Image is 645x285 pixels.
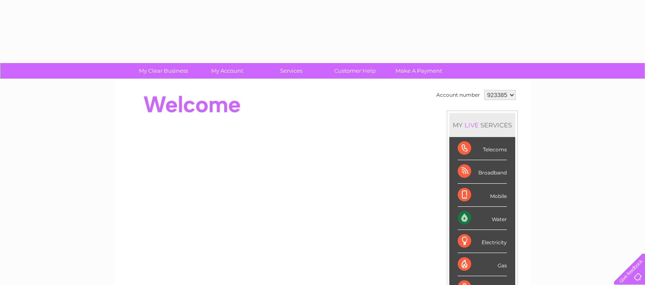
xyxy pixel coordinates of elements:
[458,230,507,253] div: Electricity
[434,88,482,102] td: Account number
[458,207,507,230] div: Water
[463,121,480,129] div: LIVE
[384,63,454,79] a: Make A Payment
[193,63,262,79] a: My Account
[458,253,507,276] div: Gas
[458,184,507,207] div: Mobile
[449,113,515,137] div: MY SERVICES
[257,63,326,79] a: Services
[458,160,507,183] div: Broadband
[129,63,198,79] a: My Clear Business
[458,137,507,160] div: Telecoms
[320,63,390,79] a: Customer Help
